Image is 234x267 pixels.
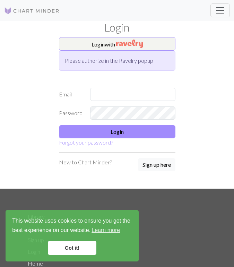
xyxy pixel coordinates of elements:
label: Email [55,88,86,101]
a: Home [28,260,43,267]
div: cookieconsent [6,210,139,261]
button: Sign up here [138,158,175,171]
p: New to Chart Minder? [59,158,112,166]
button: Login [59,125,175,138]
img: Ravelry [116,40,143,48]
h1: Login [24,21,211,34]
a: Sign up here [138,158,175,172]
span: This website uses cookies to ensure you get the best experience on our website. [12,217,132,235]
button: Loginwith [59,37,175,51]
label: Password [55,106,86,120]
div: Please authorize in the Ravelry popup [59,51,175,71]
button: Toggle navigation [210,3,230,17]
a: dismiss cookie message [48,241,96,255]
img: Logo [4,7,60,15]
a: learn more about cookies [90,225,121,235]
a: Forgot your password? [59,139,113,146]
